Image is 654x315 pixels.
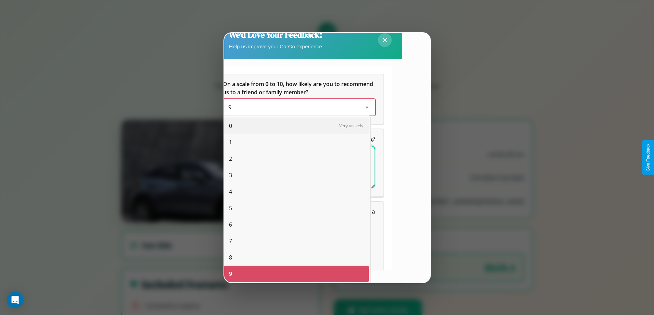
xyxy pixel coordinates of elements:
[224,134,369,150] div: 1
[215,74,383,124] div: On a scale from 0 to 10, how likely are you to recommend us to a friend or family member?
[224,249,369,266] div: 8
[229,171,232,179] span: 3
[224,216,369,233] div: 6
[339,123,363,129] span: Very unlikely
[229,138,232,146] span: 1
[224,282,369,299] div: 10
[229,29,322,40] h2: We'd Love Your Feedback!
[223,80,375,96] span: On a scale from 0 to 10, how likely are you to recommend us to a friend or family member?
[229,204,232,212] span: 5
[7,292,23,308] div: Open Intercom Messenger
[223,99,375,116] div: On a scale from 0 to 10, how likely are you to recommend us to a friend or family member?
[228,104,231,111] span: 9
[229,220,232,229] span: 6
[229,270,232,278] span: 9
[229,42,322,51] p: Help us improve your CarGo experience
[224,183,369,200] div: 4
[646,144,651,171] div: Give Feedback
[224,150,369,167] div: 2
[224,118,369,134] div: 0
[223,208,376,223] span: Which of the following features do you value the most in a vehicle?
[229,253,232,262] span: 8
[223,135,375,143] span: What can we do to make your experience more satisfying?
[224,167,369,183] div: 3
[229,187,232,196] span: 4
[224,266,369,282] div: 9
[223,80,375,96] h5: On a scale from 0 to 10, how likely are you to recommend us to a friend or family member?
[229,237,232,245] span: 7
[229,155,232,163] span: 2
[229,122,232,130] span: 0
[224,233,369,249] div: 7
[224,200,369,216] div: 5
